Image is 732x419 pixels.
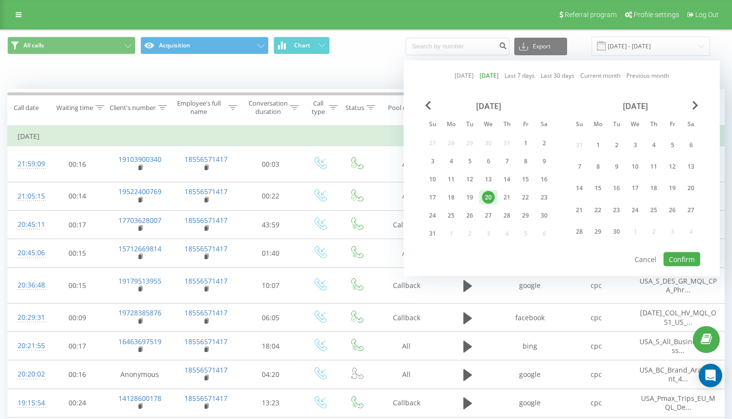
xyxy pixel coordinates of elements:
[504,71,535,80] a: Last 7 days
[423,190,442,205] div: Sun Aug 17, 2025
[589,179,607,197] div: Mon Sep 15, 2025
[592,203,604,216] div: 22
[423,154,442,169] div: Sun Aug 3, 2025
[591,118,605,132] abbr: Monday
[610,203,623,216] div: 23
[610,182,623,195] div: 16
[692,101,698,110] span: Next Month
[110,104,156,112] div: Client's number
[592,182,604,195] div: 15
[626,157,644,176] div: Wed Sep 10, 2025
[118,154,161,164] a: 19103900340
[563,332,629,360] td: cpc
[184,394,228,403] a: 18556571417
[460,172,479,187] div: Tue Aug 12, 2025
[695,11,719,19] span: Log Out
[482,191,495,204] div: 20
[240,360,301,389] td: 04:20
[7,37,136,54] button: All calls
[501,209,513,222] div: 28
[538,209,550,222] div: 30
[23,42,44,49] span: All calls
[589,222,607,241] div: Mon Sep 29, 2025
[423,208,442,223] div: Sun Aug 24, 2025
[14,104,39,112] div: Call date
[699,364,722,387] div: Open Intercom Messenger
[589,157,607,176] div: Mon Sep 8, 2025
[47,389,108,417] td: 00:24
[249,99,288,116] div: Conversation duration
[641,394,715,412] span: USA_Pmax_Trips_EU_MQL_De...
[629,160,641,173] div: 10
[519,173,532,186] div: 15
[460,208,479,223] div: Tue Aug 26, 2025
[640,276,717,294] span: USA_S_DES_GR_MQL_CPA_Phr...
[184,365,228,375] a: 18556571417
[501,191,513,204] div: 21
[538,137,550,150] div: 2
[609,118,624,132] abbr: Tuesday
[184,187,228,196] a: 18556571417
[519,137,532,150] div: 1
[423,101,553,111] div: [DATE]
[573,225,586,238] div: 28
[570,201,589,219] div: Sun Sep 21, 2025
[375,267,438,304] td: Callback
[442,208,460,223] div: Mon Aug 25, 2025
[646,118,661,132] abbr: Thursday
[118,216,161,225] a: 17703628007
[172,99,227,116] div: Employee's full name
[498,172,516,187] div: Thu Aug 14, 2025
[663,157,682,176] div: Fri Sep 12, 2025
[479,172,498,187] div: Wed Aug 13, 2025
[589,136,607,154] div: Mon Sep 1, 2025
[626,201,644,219] div: Wed Sep 24, 2025
[426,227,439,240] div: 31
[497,360,563,389] td: google
[516,208,535,223] div: Fri Aug 29, 2025
[118,244,161,253] a: 15712669814
[640,365,717,383] span: USA_BC_Brand_Arangrant_4...
[425,101,431,110] span: Previous Month
[537,118,551,132] abbr: Saturday
[626,179,644,197] div: Wed Sep 17, 2025
[47,267,108,304] td: 00:15
[663,252,700,266] button: Confirm
[240,389,301,417] td: 13:23
[519,155,532,168] div: 8
[501,155,513,168] div: 7
[665,118,680,132] abbr: Friday
[666,160,679,173] div: 12
[463,209,476,222] div: 26
[445,191,457,204] div: 18
[573,203,586,216] div: 21
[682,136,700,154] div: Sat Sep 6, 2025
[607,222,626,241] div: Tue Sep 30, 2025
[425,118,440,132] abbr: Sunday
[535,154,553,169] div: Sat Aug 9, 2025
[184,308,228,317] a: 18556571417
[685,203,697,216] div: 27
[573,182,586,195] div: 14
[607,179,626,197] div: Tue Sep 16, 2025
[240,304,301,332] td: 06:05
[47,304,108,332] td: 00:09
[647,182,660,195] div: 18
[682,157,700,176] div: Sat Sep 13, 2025
[538,191,550,204] div: 23
[240,211,301,239] td: 43:59
[592,138,604,151] div: 1
[610,160,623,173] div: 9
[572,118,587,132] abbr: Sunday
[375,239,438,267] td: All
[240,182,301,210] td: 00:22
[310,99,326,116] div: Call type
[498,208,516,223] div: Thu Aug 28, 2025
[497,389,563,417] td: google
[666,203,679,216] div: 26
[629,252,662,266] button: Cancel
[375,304,438,332] td: Callback
[118,276,161,286] a: 19179513955
[535,208,553,223] div: Sat Aug 30, 2025
[445,173,457,186] div: 11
